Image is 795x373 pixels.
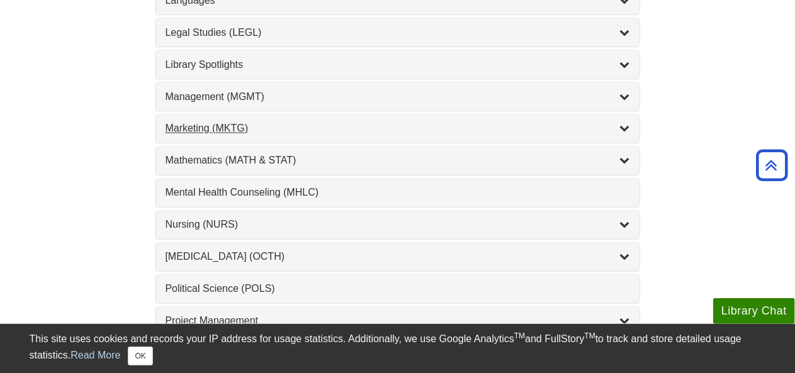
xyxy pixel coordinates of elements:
a: Political Science (POLS) [166,282,630,297]
a: Project Management [166,314,630,329]
a: Management (MGMT) [166,89,630,104]
a: Marketing (MKTG) [166,121,630,136]
a: Nursing (NURS) [166,218,630,233]
sup: TM [514,331,525,340]
a: Library Spotlights [166,57,630,72]
button: Close [128,347,152,365]
div: This site uses cookies and records your IP address for usage statistics. Additionally, we use Goo... [30,331,766,365]
a: Read More [70,350,120,360]
a: Mental Health Counseling (MHLC) [166,186,630,201]
a: Back to Top [752,157,792,174]
a: Legal Studies (LEGL) [166,25,630,40]
button: Library Chat [713,298,795,324]
sup: TM [585,331,595,340]
a: [MEDICAL_DATA] (OCTH) [166,250,630,265]
a: Mathematics (MATH & STAT) [166,153,630,169]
